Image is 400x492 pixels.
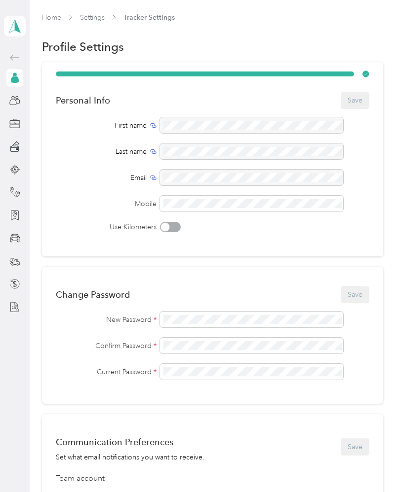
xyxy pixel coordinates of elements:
[80,13,105,22] a: Settings
[116,146,147,157] span: Last name
[56,222,157,232] label: Use Kilometers
[56,437,204,447] div: Communication Preferences
[42,13,61,22] a: Home
[56,452,204,462] div: Set what email notifications you want to receive.
[130,173,147,183] span: Email
[123,12,175,23] span: Tracker Settings
[56,95,110,105] div: Personal Info
[56,367,157,377] label: Current Password
[115,120,147,131] span: First name
[56,289,130,300] div: Change Password
[56,473,369,485] div: Team account
[56,341,157,351] label: Confirm Password
[345,437,400,492] iframe: Everlance-gr Chat Button Frame
[56,199,157,209] label: Mobile
[56,315,157,325] label: New Password
[42,41,124,52] h1: Profile Settings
